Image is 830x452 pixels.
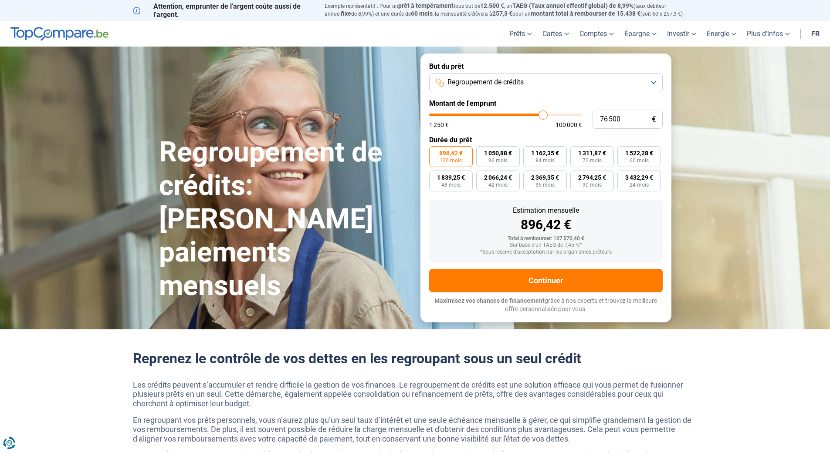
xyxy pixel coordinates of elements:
span: 1 050,88 € [484,150,512,156]
span: 100 000 € [556,122,582,128]
span: prêt à tempérament [398,2,454,9]
span: 60 mois [411,10,433,17]
span: 1 839,25 € [437,174,465,181]
label: But du prêt [429,62,663,70]
span: 36 mois [535,182,555,187]
h1: Regroupement de crédits: [PERSON_NAME] paiements mensuels [159,136,410,303]
span: 72 mois [583,158,602,163]
div: Estimation mensuelle [436,207,656,214]
span: 30 mois [583,182,602,187]
span: fixe [341,10,351,17]
a: Plus d'infos [742,21,795,47]
div: Sur base d'un TAEG de 7,45 %* [436,242,656,248]
span: 120 mois [440,158,462,163]
p: Attention, emprunter de l'argent coûte aussi de l'argent. [133,2,314,19]
span: 12.500 € [480,2,504,9]
span: 2 794,25 € [578,174,606,181]
span: 42 mois [488,182,508,187]
a: Énergie [701,21,742,47]
span: 1 250 € [429,122,449,128]
span: 1 311,87 € [578,150,606,156]
h2: Reprenez le contrôle de vos dettes en les regroupant sous un seul crédit [133,350,698,367]
a: fr [806,21,825,47]
label: Montant de l'emprunt [429,99,663,107]
span: 2 066,24 € [484,174,512,181]
div: Total à rembourser: 107 570,40 € [436,236,656,242]
span: € [652,116,656,123]
button: Continuer [429,269,663,292]
span: 84 mois [535,158,555,163]
a: Investir [662,21,701,47]
span: 3 432,29 € [625,174,653,181]
a: Prêts [504,21,537,47]
button: Regroupement de crédits [429,73,663,92]
span: 60 mois [630,158,649,163]
img: TopCompare [10,27,108,41]
span: 24 mois [630,182,649,187]
span: 48 mois [441,182,461,187]
div: 896,42 € [436,218,656,231]
p: grâce à nos experts et trouvez la meilleure offre personnalisée pour vous. [429,297,663,314]
a: Cartes [537,21,574,47]
span: 1 522,28 € [625,150,653,156]
span: 1 162,35 € [531,150,559,156]
span: 2 369,35 € [531,174,559,181]
span: 257,3 € [492,10,512,17]
p: Les crédits peuvent s’accumuler et rendre difficile la gestion de vos finances. Le regroupement d... [133,380,698,408]
span: TAEG (Taux annuel effectif global) de 8,99% [512,2,634,9]
p: En regroupant vos prêts personnels, vous n’aurez plus qu’un seul taux d’intérêt et une seule éché... [133,415,698,444]
label: Durée du prêt [429,136,663,144]
a: Comptes [574,21,619,47]
span: 896,42 € [439,150,463,156]
span: Regroupement de crédits [447,77,524,87]
span: Maximisez vos chances de financement [434,297,545,304]
span: montant total à rembourser de 15.438 € [531,10,640,17]
a: Épargne [619,21,662,47]
div: *Sous réserve d'acceptation par les organismes prêteurs [436,249,656,255]
span: 96 mois [488,158,508,163]
p: Exemple représentatif : Pour un tous but de , un (taux débiteur annuel de 8,99%) et une durée de ... [325,2,698,18]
